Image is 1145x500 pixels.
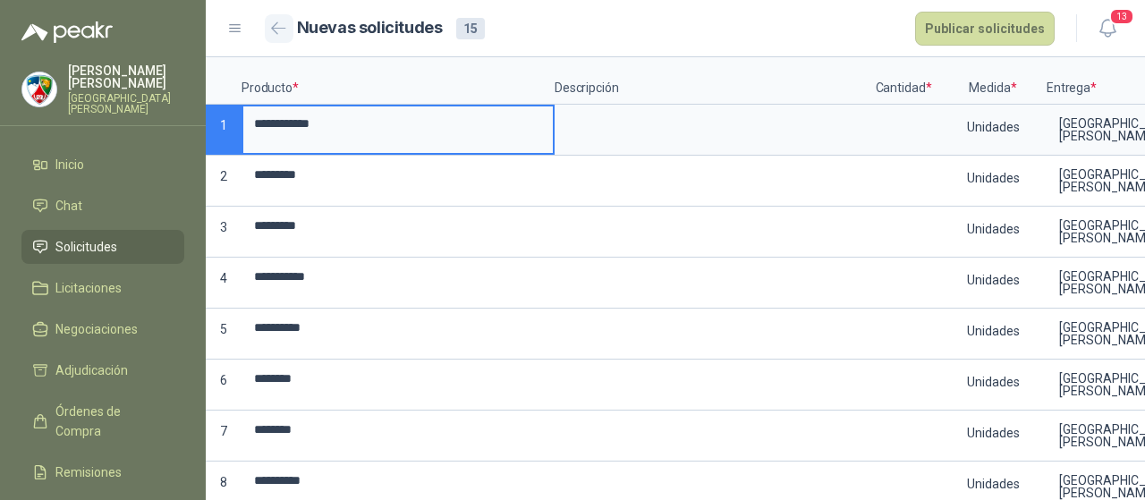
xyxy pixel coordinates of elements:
[21,455,184,489] a: Remisiones
[206,156,242,207] p: 2
[21,353,184,387] a: Adjudicación
[55,462,122,482] span: Remisiones
[21,21,113,43] img: Logo peakr
[941,310,1045,352] div: Unidades
[21,189,184,223] a: Chat
[206,207,242,258] p: 3
[21,394,184,448] a: Órdenes de Compra
[941,361,1045,403] div: Unidades
[55,402,167,441] span: Órdenes de Compra
[55,278,122,298] span: Licitaciones
[206,309,242,360] p: 5
[21,312,184,346] a: Negociaciones
[55,237,117,257] span: Solicitudes
[21,230,184,264] a: Solicitudes
[941,412,1045,453] div: Unidades
[915,12,1055,46] button: Publicar solicitudes
[242,57,555,105] p: Producto
[1091,13,1124,45] button: 13
[206,360,242,411] p: 6
[941,259,1045,301] div: Unidades
[55,155,84,174] span: Inicio
[68,64,184,89] p: [PERSON_NAME] [PERSON_NAME]
[55,196,82,216] span: Chat
[68,93,184,114] p: [GEOGRAPHIC_DATA][PERSON_NAME]
[555,57,868,105] p: Descripción
[941,208,1045,250] div: Unidades
[868,57,939,105] p: Cantidad
[297,15,443,41] h2: Nuevas solicitudes
[206,411,242,462] p: 7
[1109,8,1134,25] span: 13
[22,72,56,106] img: Company Logo
[941,157,1045,199] div: Unidades
[21,271,184,305] a: Licitaciones
[21,148,184,182] a: Inicio
[55,360,128,380] span: Adjudicación
[456,18,485,39] div: 15
[55,319,138,339] span: Negociaciones
[206,105,242,156] p: 1
[939,57,1047,105] p: Medida
[941,106,1045,148] div: Unidades
[206,258,242,309] p: 4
